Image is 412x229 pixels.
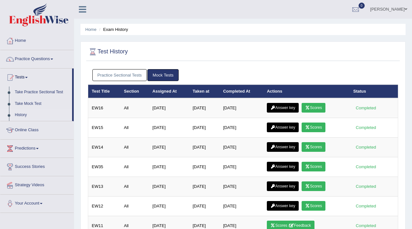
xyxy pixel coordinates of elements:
td: [DATE] [149,177,189,197]
a: Home [85,27,97,32]
a: Online Class [0,121,74,137]
th: Completed At [220,85,263,98]
td: All [120,138,149,157]
a: Answer key [267,103,299,113]
span: 0 [359,3,365,9]
td: EW14 [88,138,121,157]
a: Practice Questions [0,50,74,66]
a: Strategy Videos [0,176,74,192]
td: EW35 [88,157,121,177]
th: Assigned At [149,85,189,98]
div: Completed [353,163,379,170]
div: Completed [353,144,379,151]
td: [DATE] [189,157,220,177]
a: Answer key [267,181,299,191]
a: Answer key [267,123,299,132]
th: Test Title [88,85,121,98]
a: Success Stories [0,158,74,174]
td: [DATE] [189,118,220,138]
td: [DATE] [149,197,189,216]
td: [DATE] [149,157,189,177]
td: [DATE] [220,177,263,197]
a: Answer key [267,201,299,211]
a: Scores [302,201,325,211]
td: [DATE] [220,197,263,216]
td: [DATE] [220,98,263,118]
a: Scores [302,103,325,113]
a: Scores [302,181,325,191]
td: [DATE] [189,138,220,157]
td: All [120,177,149,197]
a: Answer key [267,162,299,171]
div: Completed [353,105,379,111]
td: All [120,157,149,177]
a: Take Mock Test [12,98,72,110]
div: Completed [353,203,379,209]
a: Home [0,32,74,48]
div: Completed [353,222,379,229]
a: Predictions [0,140,74,156]
h2: Test History [88,47,128,57]
td: EW15 [88,118,121,138]
a: Practice Sectional Tests [92,69,147,81]
div: Completed [353,183,379,190]
td: All [120,98,149,118]
a: Scores [302,142,325,152]
a: Answer key [267,142,299,152]
div: Completed [353,124,379,131]
a: Scores [302,162,325,171]
th: Actions [263,85,350,98]
td: EW12 [88,197,121,216]
td: [DATE] [189,197,220,216]
td: All [120,118,149,138]
td: [DATE] [189,98,220,118]
th: Status [350,85,398,98]
td: [DATE] [220,118,263,138]
td: [DATE] [149,138,189,157]
td: EW16 [88,98,121,118]
a: Scores [302,123,325,132]
li: Exam History [98,26,128,32]
td: [DATE] [220,157,263,177]
td: [DATE] [149,118,189,138]
td: [DATE] [220,138,263,157]
td: EW13 [88,177,121,197]
a: Tests [0,69,72,85]
td: [DATE] [149,98,189,118]
td: [DATE] [189,177,220,197]
a: Take Practice Sectional Test [12,87,72,98]
a: Your Account [0,195,74,211]
th: Section [120,85,149,98]
a: History [12,109,72,121]
th: Taken at [189,85,220,98]
td: All [120,197,149,216]
a: Mock Tests [147,69,179,81]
